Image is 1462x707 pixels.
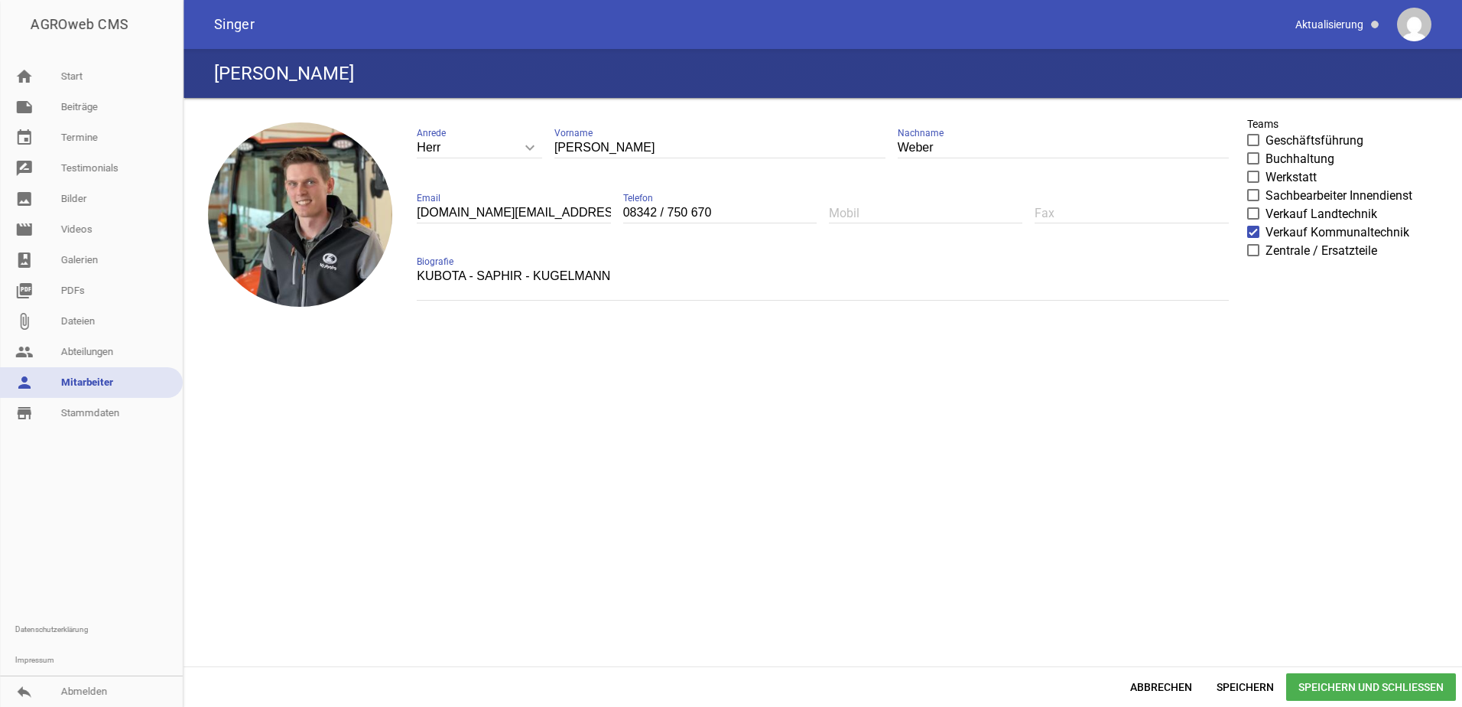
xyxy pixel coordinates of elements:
[15,343,34,361] i: people
[518,135,542,160] i: keyboard_arrow_down
[1118,673,1204,701] span: Abbrechen
[1265,242,1377,260] span: Zentrale / Ersatzteile
[214,61,354,86] h4: [PERSON_NAME]
[1265,150,1334,168] span: Buchhaltung
[15,220,34,239] i: movie
[214,18,255,31] span: Singer
[15,190,34,208] i: image
[1265,168,1317,187] span: Werkstatt
[1265,132,1363,150] span: Geschäftsführung
[15,159,34,178] i: rate_review
[15,98,34,116] i: note
[1247,116,1278,132] label: Teams
[15,67,34,86] i: home
[15,282,34,300] i: picture_as_pdf
[1265,223,1409,242] span: Verkauf Kommunaltechnik
[1204,673,1286,701] span: Speichern
[15,404,34,422] i: store_mall_directory
[1265,205,1377,223] span: Verkauf Landtechnik
[15,373,34,392] i: person
[15,129,34,147] i: event
[15,683,34,701] i: reply
[1286,673,1456,701] span: Speichern und Schließen
[15,312,34,331] i: attach_file
[15,251,34,269] i: photo_album
[1265,187,1412,205] span: Sachbearbeiter Innendienst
